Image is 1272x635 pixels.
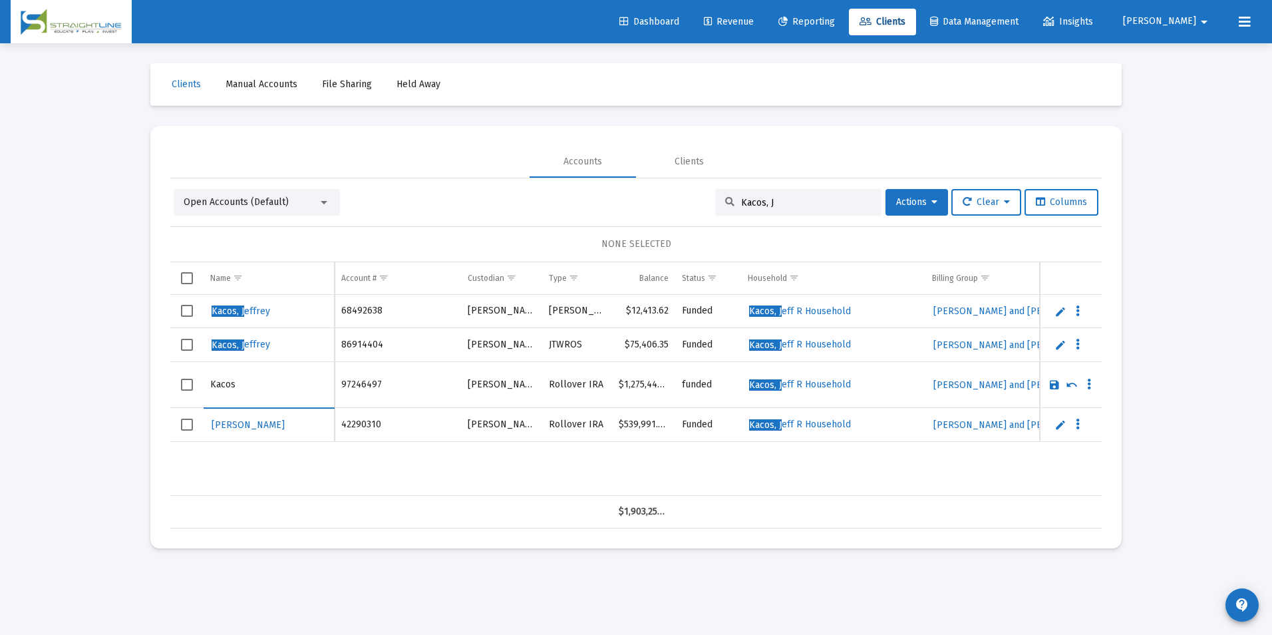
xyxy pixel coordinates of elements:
[932,273,978,284] div: Billing Group
[933,419,1186,431] span: [PERSON_NAME] and [PERSON_NAME].90% Tiered-Arrears
[210,415,286,435] a: [PERSON_NAME]
[184,196,289,208] span: Open Accounts (Default)
[612,262,675,294] td: Column Balance
[322,79,372,90] span: File Sharing
[749,339,851,350] span: eff R Household
[335,295,461,328] td: 68492638
[212,306,270,317] span: effrey
[682,273,705,284] div: Status
[741,262,925,294] td: Column Household
[226,79,297,90] span: Manual Accounts
[639,273,669,284] div: Balance
[542,262,612,294] td: Column Type
[461,295,542,328] td: [PERSON_NAME]
[212,339,270,350] span: effrey
[212,339,244,351] span: Kacos, J
[181,419,193,431] div: Select row
[335,362,461,408] td: 97246497
[210,302,271,321] a: Kacos, Jeffrey
[933,339,1186,351] span: [PERSON_NAME] and [PERSON_NAME].90% Tiered-Arrears
[181,238,1091,251] div: NONE SELECTED
[335,408,461,442] td: 42290310
[563,155,602,168] div: Accounts
[468,273,504,284] div: Custodian
[1025,189,1098,216] button: Columns
[215,71,308,98] a: Manual Accounts
[612,408,675,442] td: $539,991.88
[860,16,905,27] span: Clients
[768,9,846,35] a: Reporting
[1054,339,1066,351] a: Edit
[461,362,542,408] td: [PERSON_NAME]
[181,379,193,391] div: Select row
[461,328,542,362] td: [PERSON_NAME]
[1033,9,1104,35] a: Insights
[704,16,754,27] span: Revenue
[748,335,852,355] a: Kacos, Jeff R Household
[181,272,193,284] div: Select all
[204,262,335,294] td: Column Name
[682,338,734,351] div: Funded
[549,273,567,284] div: Type
[1066,379,1078,391] a: Cancel
[682,304,734,317] div: Funded
[210,273,231,284] div: Name
[542,328,612,362] td: JTWROS
[675,262,741,294] td: Column Status
[181,339,193,351] div: Select row
[233,273,243,283] span: Show filter options for column 'Name'
[748,302,852,321] a: Kacos, Jeff R Household
[749,379,851,390] span: eff R Household
[682,418,734,431] div: Funded
[1054,306,1066,317] a: Edit
[461,408,542,442] td: [PERSON_NAME]
[707,273,717,283] span: Show filter options for column 'Status'
[951,189,1021,216] button: Clear
[1048,379,1060,391] a: Save
[335,262,461,294] td: Column Account #
[925,262,1218,294] td: Column Billing Group
[980,273,990,283] span: Show filter options for column 'Billing Group'
[612,362,675,408] td: $1,275,444.73
[172,79,201,90] span: Clients
[748,415,852,435] a: Kacos, Jeff R Household
[379,273,389,283] span: Show filter options for column 'Account #'
[170,262,1102,529] div: Data grid
[212,419,285,431] span: [PERSON_NAME]
[749,306,851,317] span: eff R Household
[1196,9,1212,35] mat-icon: arrow_drop_down
[341,273,377,284] div: Account #
[461,262,542,294] td: Column Custodian
[748,273,787,284] div: Household
[1054,419,1066,431] a: Edit
[932,415,1188,435] a: [PERSON_NAME] and [PERSON_NAME].90% Tiered-Arrears
[693,9,764,35] a: Revenue
[849,9,916,35] a: Clients
[542,295,612,328] td: [PERSON_NAME]
[741,197,872,208] input: Search
[21,9,122,35] img: Dashboard
[506,273,516,283] span: Show filter options for column 'Custodian'
[335,328,461,362] td: 86914404
[963,196,1010,208] span: Clear
[749,379,782,391] span: Kacos, J
[749,306,782,317] span: Kacos, J
[749,339,782,351] span: Kacos, J
[930,16,1019,27] span: Data Management
[1107,8,1228,35] button: [PERSON_NAME]
[1123,16,1196,27] span: [PERSON_NAME]
[749,419,782,431] span: Kacos, J
[933,379,1186,391] span: [PERSON_NAME] and [PERSON_NAME].90% Tiered-Arrears
[748,375,852,395] a: Kacos, Jeff R Household
[542,408,612,442] td: Rollover IRA
[896,196,937,208] span: Actions
[609,9,690,35] a: Dashboard
[932,335,1188,355] a: [PERSON_NAME] and [PERSON_NAME].90% Tiered-Arrears
[1043,16,1093,27] span: Insights
[397,79,440,90] span: Held Away
[1036,196,1087,208] span: Columns
[386,71,451,98] a: Held Away
[932,375,1188,395] a: [PERSON_NAME] and [PERSON_NAME].90% Tiered-Arrears
[675,155,704,168] div: Clients
[210,335,271,355] a: Kacos, Jeffrey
